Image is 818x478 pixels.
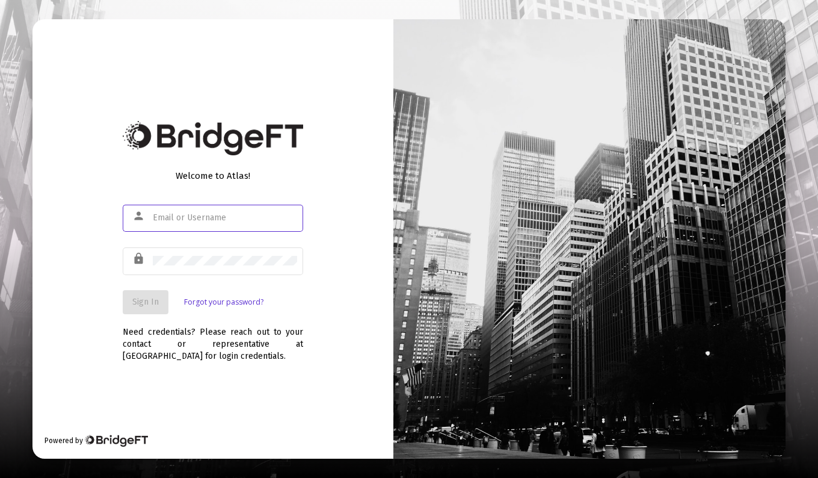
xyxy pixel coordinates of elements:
img: Bridge Financial Technology Logo [84,435,147,447]
mat-icon: lock [132,252,147,266]
input: Email or Username [153,213,297,223]
button: Sign In [123,290,168,314]
mat-icon: person [132,209,147,223]
span: Sign In [132,297,159,307]
div: Need credentials? Please reach out to your contact or representative at [GEOGRAPHIC_DATA] for log... [123,314,303,362]
div: Welcome to Atlas! [123,170,303,182]
a: Forgot your password? [184,296,263,308]
div: Powered by [45,435,147,447]
img: Bridge Financial Technology Logo [123,121,303,155]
